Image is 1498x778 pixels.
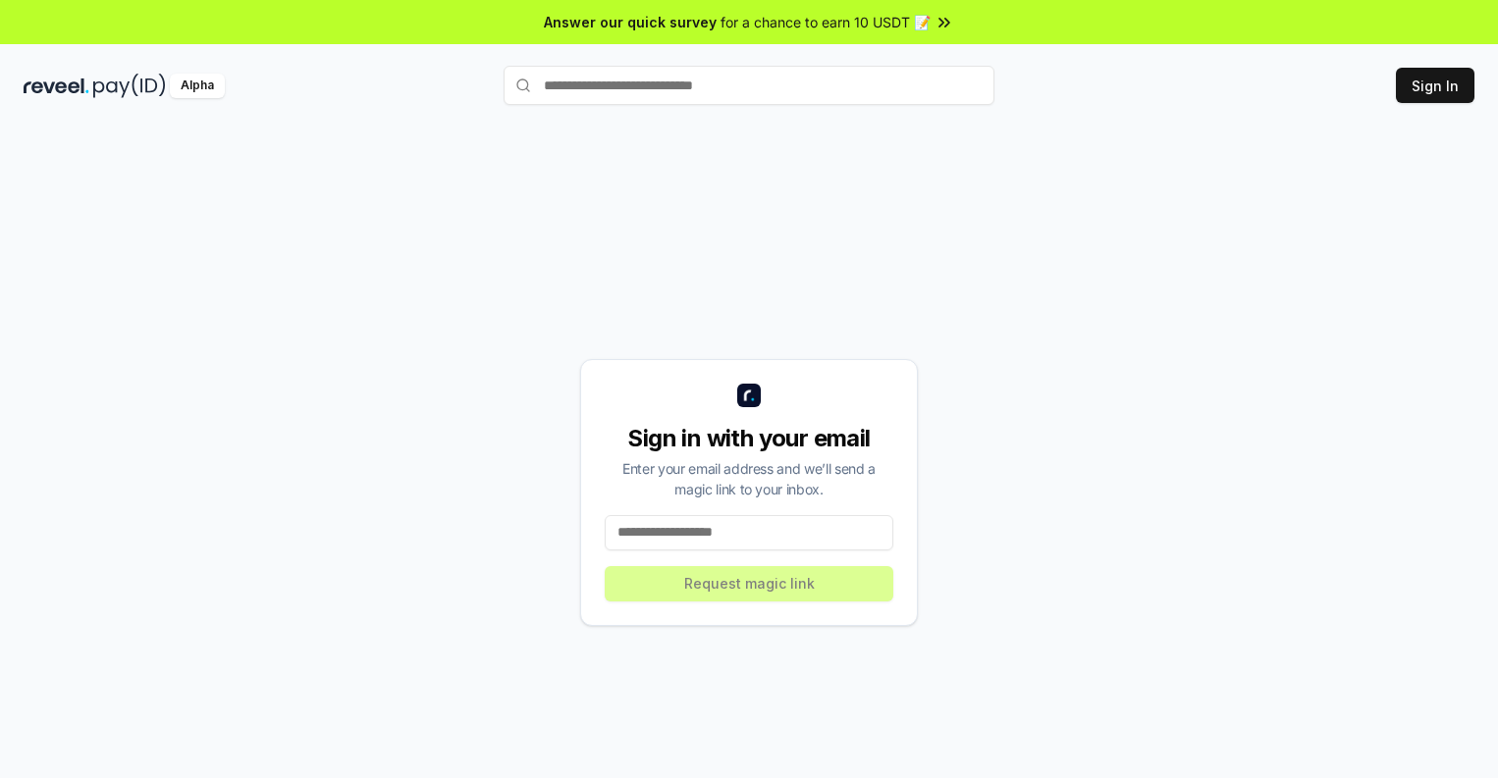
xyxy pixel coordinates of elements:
[721,12,931,32] span: for a chance to earn 10 USDT 📝
[170,74,225,98] div: Alpha
[544,12,717,32] span: Answer our quick survey
[605,423,893,454] div: Sign in with your email
[737,384,761,407] img: logo_small
[24,74,89,98] img: reveel_dark
[1396,68,1474,103] button: Sign In
[605,458,893,499] div: Enter your email address and we’ll send a magic link to your inbox.
[93,74,166,98] img: pay_id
